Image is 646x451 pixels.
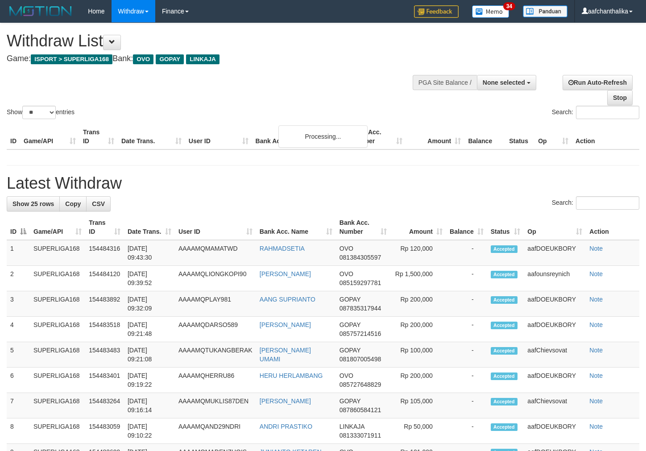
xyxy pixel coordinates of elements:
[340,423,364,430] span: LINKAJA
[523,5,567,17] img: panduan.png
[256,215,336,240] th: Bank Acc. Name: activate to sort column ascending
[252,124,348,149] th: Bank Acc. Name
[491,398,518,405] span: Accepted
[12,200,54,207] span: Show 25 rows
[7,240,30,266] td: 1
[446,418,487,444] td: -
[30,266,85,291] td: SUPERLIGA168
[7,418,30,444] td: 8
[340,406,381,414] span: Copy 087860584121 to clipboard
[156,54,184,64] span: GOPAY
[589,423,603,430] a: Note
[446,368,487,393] td: -
[175,240,256,266] td: AAAAMQMAMATWD
[260,245,305,252] a: RAHMADSETIA
[446,317,487,342] td: -
[85,368,124,393] td: 154483401
[524,291,586,317] td: aafDOEUKBORY
[340,372,353,379] span: OVO
[30,291,85,317] td: SUPERLIGA168
[7,317,30,342] td: 4
[524,317,586,342] td: aafDOEUKBORY
[491,322,518,329] span: Accepted
[390,240,446,266] td: Rp 120,000
[175,342,256,368] td: AAAAMQTUKANGBERAK
[175,215,256,240] th: User ID: activate to sort column ascending
[7,266,30,291] td: 2
[340,270,353,277] span: OVO
[124,393,175,418] td: [DATE] 09:16:14
[524,393,586,418] td: aafChievsovat
[85,291,124,317] td: 154483892
[7,291,30,317] td: 3
[340,254,381,261] span: Copy 081384305597 to clipboard
[86,196,111,211] a: CSV
[340,330,381,337] span: Copy 085757214516 to clipboard
[124,215,175,240] th: Date Trans.: activate to sort column ascending
[7,196,60,211] a: Show 25 rows
[85,266,124,291] td: 154484120
[572,124,639,149] th: Action
[85,418,124,444] td: 154483059
[175,368,256,393] td: AAAAMQHERRU86
[483,79,525,86] span: None selected
[260,347,311,363] a: [PERSON_NAME] UMAMI
[260,296,315,303] a: AANG SUPRIANTO
[505,124,534,149] th: Status
[446,393,487,418] td: -
[589,245,603,252] a: Note
[576,106,639,119] input: Search:
[524,266,586,291] td: aafounsreynich
[414,5,459,18] img: Feedback.jpg
[534,124,572,149] th: Op
[491,423,518,431] span: Accepted
[340,356,381,363] span: Copy 081807005498 to clipboard
[552,196,639,210] label: Search:
[118,124,185,149] th: Date Trans.
[124,291,175,317] td: [DATE] 09:32:09
[589,321,603,328] a: Note
[464,124,505,149] th: Balance
[607,90,633,105] a: Stop
[7,4,75,18] img: MOTION_logo.png
[524,418,586,444] td: aafDOEUKBORY
[30,418,85,444] td: SUPERLIGA168
[524,368,586,393] td: aafDOEUKBORY
[85,393,124,418] td: 154483264
[7,342,30,368] td: 5
[185,124,252,149] th: User ID
[390,317,446,342] td: Rp 200,000
[340,245,353,252] span: OVO
[340,321,360,328] span: GOPAY
[524,240,586,266] td: aafDOEUKBORY
[576,196,639,210] input: Search:
[85,342,124,368] td: 154483483
[31,54,112,64] span: ISPORT > SUPERLIGA168
[175,418,256,444] td: AAAAMQAND29NDRI
[260,423,312,430] a: ANDRI PRASTIKO
[340,397,360,405] span: GOPAY
[390,418,446,444] td: Rp 50,000
[390,368,446,393] td: Rp 200,000
[390,291,446,317] td: Rp 200,000
[491,271,518,278] span: Accepted
[406,124,464,149] th: Amount
[30,393,85,418] td: SUPERLIGA168
[487,215,524,240] th: Status: activate to sort column ascending
[340,347,360,354] span: GOPAY
[260,397,311,405] a: [PERSON_NAME]
[7,54,422,63] h4: Game: Bank:
[30,342,85,368] td: SUPERLIGA168
[340,305,381,312] span: Copy 087835317944 to clipboard
[175,291,256,317] td: AAAAMQPLAY981
[390,266,446,291] td: Rp 1,500,000
[552,106,639,119] label: Search:
[65,200,81,207] span: Copy
[446,342,487,368] td: -
[7,124,20,149] th: ID
[260,372,323,379] a: HERU HERLAMBANG
[278,125,368,148] div: Processing...
[124,418,175,444] td: [DATE] 09:10:22
[413,75,477,90] div: PGA Site Balance /
[92,200,105,207] span: CSV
